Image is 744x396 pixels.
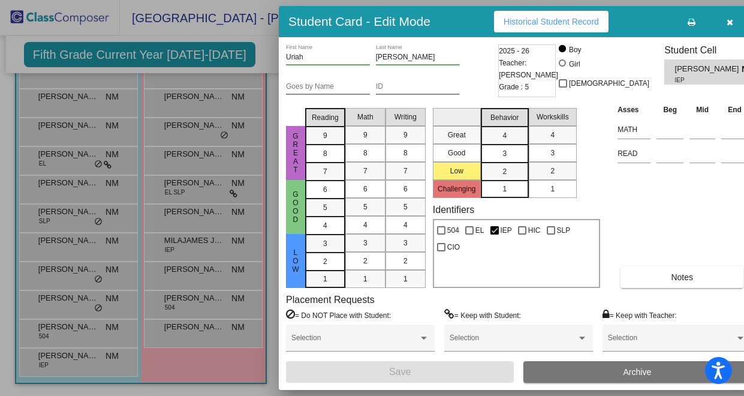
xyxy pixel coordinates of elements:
[357,112,373,122] span: Math
[447,240,460,254] span: CIO
[323,202,327,213] span: 5
[403,184,408,194] span: 6
[444,309,521,321] label: = Keep with Student:
[615,103,653,116] th: Asses
[363,148,368,158] span: 8
[502,166,507,177] span: 2
[504,17,599,26] span: Historical Student Record
[550,148,555,158] span: 3
[494,11,609,32] button: Historical Student Record
[403,274,408,284] span: 1
[569,76,649,91] span: [DEMOGRAPHIC_DATA]
[433,204,474,215] label: Identifiers
[447,223,459,238] span: 504
[363,184,368,194] span: 6
[550,166,555,176] span: 2
[403,166,408,176] span: 7
[286,294,375,305] label: Placement Requests
[389,367,411,377] span: Save
[671,272,693,282] span: Notes
[403,130,408,140] span: 9
[686,103,718,116] th: Mid
[618,121,650,139] input: assessment
[323,148,327,159] span: 8
[290,132,301,174] span: Great
[499,57,558,81] span: Teacher: [PERSON_NAME]
[502,130,507,141] span: 4
[363,274,368,284] span: 1
[618,145,650,163] input: assessment
[363,220,368,230] span: 4
[550,184,555,194] span: 1
[363,256,368,266] span: 2
[363,166,368,176] span: 7
[675,63,742,76] span: [PERSON_NAME]
[675,76,733,85] span: IEP
[323,238,327,249] span: 3
[312,112,339,123] span: Reading
[502,184,507,194] span: 1
[537,112,569,122] span: Workskills
[290,248,301,274] span: Low
[557,223,571,238] span: SLP
[363,238,368,248] span: 3
[323,166,327,177] span: 7
[403,256,408,266] span: 2
[623,367,652,377] span: Archive
[502,148,507,159] span: 3
[323,130,327,141] span: 9
[323,256,327,267] span: 2
[323,220,327,231] span: 4
[499,81,529,93] span: Grade : 5
[286,83,370,91] input: goes by name
[501,223,512,238] span: IEP
[550,130,555,140] span: 4
[288,14,430,29] h3: Student Card - Edit Mode
[653,103,686,116] th: Beg
[323,274,327,284] span: 1
[568,59,580,70] div: Girl
[394,112,417,122] span: Writing
[620,266,743,288] button: Notes
[363,130,368,140] span: 9
[568,44,582,55] div: Boy
[603,309,677,321] label: = Keep with Teacher:
[403,148,408,158] span: 8
[528,223,541,238] span: HIC
[403,238,408,248] span: 3
[286,361,514,383] button: Save
[490,112,519,123] span: Behavior
[290,190,301,224] span: Good
[286,309,391,321] label: = Do NOT Place with Student:
[499,45,529,57] span: 2025 - 26
[323,184,327,195] span: 6
[363,202,368,212] span: 5
[403,220,408,230] span: 4
[403,202,408,212] span: 5
[475,223,484,238] span: EL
